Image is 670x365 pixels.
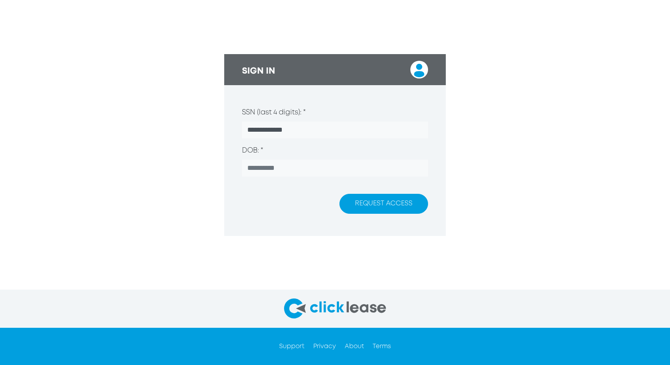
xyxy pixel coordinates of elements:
button: REQUEST ACCESS [339,194,428,214]
img: clicklease logo [284,298,386,318]
a: Privacy [313,344,336,349]
label: SSN (last 4 digits): * [242,107,306,118]
label: DOB: * [242,145,263,156]
h3: SIGN IN [242,66,275,77]
a: Support [279,344,304,349]
a: About [345,344,364,349]
a: Terms [373,344,391,349]
img: login user [410,61,428,78]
